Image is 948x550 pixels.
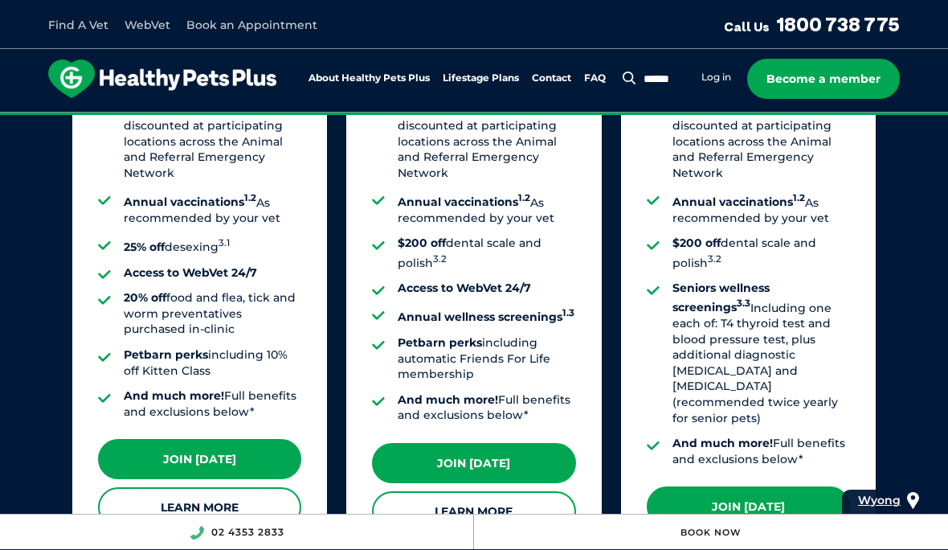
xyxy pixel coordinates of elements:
[186,18,317,32] a: Book an Appointment
[124,191,301,227] li: As recommended by your vet
[672,236,850,271] li: dental scale and polish
[747,59,900,99] a: Become a member
[174,113,774,127] span: Proactive, preventative wellness program designed to keep your pet healthier and happier for longer
[672,436,850,467] li: Full benefits and exclusions below*
[562,308,574,319] sup: 1.3
[793,193,805,204] sup: 1.2
[398,310,574,324] strong: Annual wellness screenings
[124,388,224,403] strong: And much more!
[672,195,805,209] strong: Annual vaccinations
[672,83,764,117] strong: Emergency consultations
[219,237,230,248] sup: 3.1
[672,83,850,181] li: Included or discounted at participating locations across the Animal and Referral Emergency Network
[124,290,301,338] li: food and flea, tick and worm preventatives purchased in-clinic
[433,253,447,265] sup: 3.2
[398,83,575,181] li: Included or discounted at participating locations across the Animal and Referral Emergency Network
[124,195,256,209] strong: Annual vaccinations
[398,392,575,424] li: Full benefits and exclusions below*
[98,439,301,479] a: Join [DATE]
[680,527,742,538] a: Book Now
[124,347,301,379] li: including 10% off Kitten Class
[124,83,301,181] li: Included or discounted at participating locations across the Animal and Referral Emergency Network
[190,526,204,540] img: location_phone.svg
[672,281,850,426] li: Including one each of: T4 thyroid test and blood pressure test, plus additional diagnostic [MEDIC...
[124,388,301,420] li: Full benefits and exclusions below*
[398,236,446,250] strong: $200 off
[708,253,721,265] sup: 3.2
[48,60,276,98] img: hpp-logo
[48,18,108,32] a: Find A Vet
[124,83,215,117] strong: Emergency consultations
[907,492,919,510] img: location_pin.svg
[372,443,575,483] a: Join [DATE]
[584,73,606,84] a: FAQ
[124,347,208,362] strong: Petbarn perks
[619,70,639,86] button: Search
[398,392,498,407] strong: And much more!
[125,18,170,32] a: WebVet
[398,83,489,117] strong: Emergency consultations
[858,490,901,511] a: Wyong
[124,290,166,305] strong: 20% off
[398,335,482,350] strong: Petbarn perks
[724,18,770,35] span: Call Us
[124,265,257,280] strong: Access to WebVet 24/7
[672,281,770,314] strong: Seniors wellness screenings
[443,73,519,84] a: Lifestage Plans
[98,487,301,527] a: Learn More
[398,335,575,383] li: including automatic Friends For Life membership
[398,236,575,271] li: dental scale and polish
[124,240,165,254] strong: 25% off
[672,436,773,450] strong: And much more!
[724,12,900,36] a: Call Us1800 738 775
[398,191,575,227] li: As recommended by your vet
[737,298,750,310] sup: 3.3
[647,486,850,527] a: Join [DATE]
[672,191,850,227] li: As recommended by your vet
[858,493,901,507] span: Wyong
[398,281,531,295] strong: Access to WebVet 24/7
[372,491,575,532] a: Learn More
[518,193,530,204] sup: 1.2
[701,71,731,84] a: Log in
[211,526,284,538] a: 02 4353 2833
[398,195,530,209] strong: Annual vaccinations
[124,236,301,255] li: desexing
[309,73,430,84] a: About Healthy Pets Plus
[672,236,721,250] strong: $200 off
[532,73,571,84] a: Contact
[244,193,256,204] sup: 1.2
